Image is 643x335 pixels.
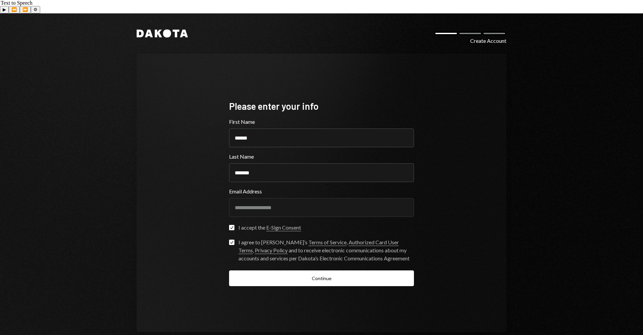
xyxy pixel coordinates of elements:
[229,118,414,126] label: First Name
[238,239,399,254] a: Authorized Card User Terms
[238,238,414,262] div: I agree to [PERSON_NAME]’s , , and to receive electronic communications about my accounts and ser...
[9,6,20,13] button: Previous
[229,240,234,245] button: I agree to [PERSON_NAME]’s Terms of Service, Authorized Card User Terms, Privacy Policy and to re...
[255,247,288,254] a: Privacy Policy
[238,224,301,232] div: I accept the
[229,270,414,286] button: Continue
[470,37,506,45] div: Create Account
[229,100,414,113] div: Please enter your info
[266,224,301,231] a: E-Sign Consent
[229,187,414,195] label: Email Address
[229,225,234,230] button: I accept the E-Sign Consent
[20,6,31,13] button: Forward
[308,239,347,246] a: Terms of Service
[229,153,414,161] label: Last Name
[31,6,40,13] button: Settings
